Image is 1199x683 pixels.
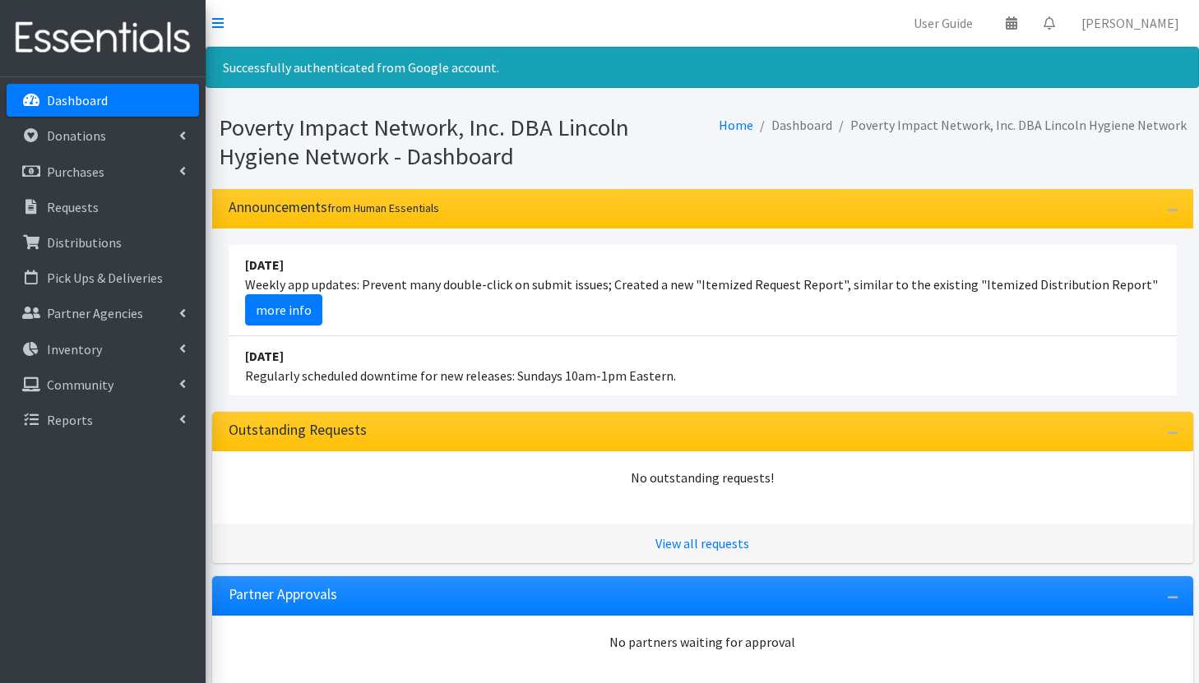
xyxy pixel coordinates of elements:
[7,119,199,152] a: Donations
[7,404,199,436] a: Reports
[7,368,199,401] a: Community
[832,113,1187,137] li: Poverty Impact Network, Inc. DBA Lincoln Hygiene Network
[7,191,199,224] a: Requests
[229,468,1177,487] div: No outstanding requests!
[229,245,1177,336] li: Weekly app updates: Prevent many double-click on submit issues; Created a new "Itemized Request R...
[7,261,199,294] a: Pick Ups & Deliveries
[47,376,113,393] p: Community
[245,348,284,364] strong: [DATE]
[206,47,1199,88] div: Successfully authenticated from Google account.
[47,127,106,144] p: Donations
[47,270,163,286] p: Pick Ups & Deliveries
[719,117,753,133] a: Home
[47,341,102,358] p: Inventory
[7,11,199,66] img: HumanEssentials
[229,586,337,603] h3: Partner Approvals
[7,155,199,188] a: Purchases
[753,113,832,137] li: Dashboard
[1068,7,1192,39] a: [PERSON_NAME]
[47,412,93,428] p: Reports
[47,164,104,180] p: Purchases
[47,234,122,251] p: Distributions
[47,199,99,215] p: Requests
[219,113,697,170] h1: Poverty Impact Network, Inc. DBA Lincoln Hygiene Network - Dashboard
[245,256,284,273] strong: [DATE]
[47,305,143,321] p: Partner Agencies
[655,535,749,551] a: View all requests
[229,632,1177,652] div: No partners waiting for approval
[7,84,199,117] a: Dashboard
[229,422,367,439] h3: Outstanding Requests
[900,7,986,39] a: User Guide
[47,92,108,108] p: Dashboard
[7,297,199,330] a: Partner Agencies
[229,199,439,216] h3: Announcements
[7,226,199,259] a: Distributions
[7,333,199,366] a: Inventory
[245,294,322,325] a: more info
[327,201,439,215] small: from Human Essentials
[229,336,1177,395] li: Regularly scheduled downtime for new releases: Sundays 10am-1pm Eastern.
